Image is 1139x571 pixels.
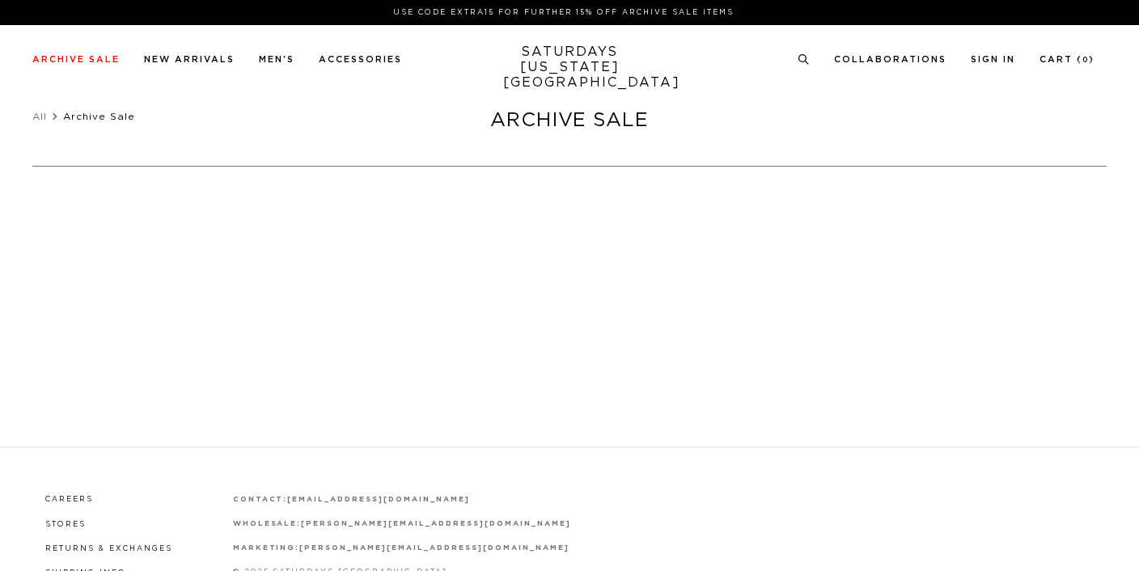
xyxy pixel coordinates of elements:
[259,55,294,64] a: Men's
[971,55,1015,64] a: Sign In
[45,521,86,528] a: Stores
[301,520,570,527] a: [PERSON_NAME][EMAIL_ADDRESS][DOMAIN_NAME]
[45,496,93,503] a: Careers
[834,55,946,64] a: Collaborations
[233,496,288,503] strong: contact:
[1039,55,1095,64] a: Cart (0)
[299,544,569,552] a: [PERSON_NAME][EMAIL_ADDRESS][DOMAIN_NAME]
[233,544,300,552] strong: marketing:
[233,520,302,527] strong: wholesale:
[32,55,120,64] a: Archive Sale
[144,55,235,64] a: New Arrivals
[319,55,402,64] a: Accessories
[503,44,637,91] a: SATURDAYS[US_STATE][GEOGRAPHIC_DATA]
[39,6,1088,19] p: Use Code EXTRA15 for Further 15% Off Archive Sale Items
[287,496,469,503] a: [EMAIL_ADDRESS][DOMAIN_NAME]
[32,112,47,121] a: All
[1082,57,1089,64] small: 0
[45,545,172,552] a: Returns & Exchanges
[63,112,135,121] span: Archive Sale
